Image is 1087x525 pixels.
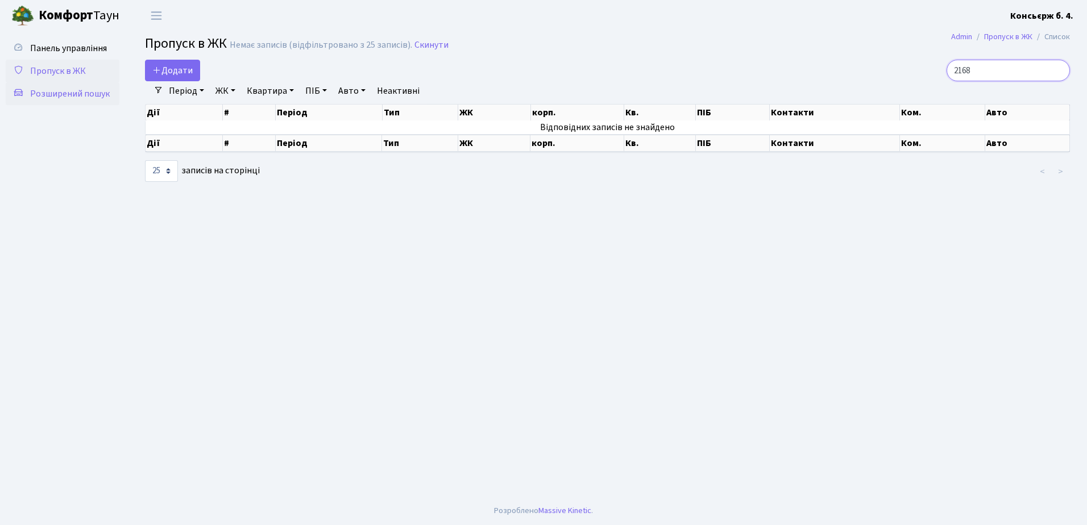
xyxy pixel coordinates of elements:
[985,135,1070,152] th: Авто
[624,135,696,152] th: Кв.
[696,135,770,152] th: ПІБ
[146,105,223,120] th: Дії
[900,135,985,152] th: Ком.
[383,105,459,120] th: Тип
[1032,31,1070,43] li: Список
[30,42,107,55] span: Панель управління
[696,105,770,120] th: ПІБ
[947,60,1070,81] input: Пошук...
[276,105,383,120] th: Період
[458,105,530,120] th: ЖК
[530,135,624,152] th: корп.
[301,81,331,101] a: ПІБ
[382,135,458,152] th: Тип
[145,60,200,81] a: Додати
[531,105,624,120] th: корп.
[39,6,93,24] b: Комфорт
[770,135,900,152] th: Контакти
[6,82,119,105] a: Розширений пошук
[142,6,171,25] button: Переключити навігацію
[30,88,110,100] span: Розширений пошук
[242,81,298,101] a: Квартира
[223,135,276,152] th: #
[6,37,119,60] a: Панель управління
[30,65,86,77] span: Пропуск в ЖК
[146,120,1070,134] td: Відповідних записів не знайдено
[39,6,119,26] span: Таун
[145,160,178,182] select: записів на сторінці
[164,81,209,101] a: Період
[6,60,119,82] a: Пропуск в ЖК
[276,135,383,152] th: Період
[624,105,696,120] th: Кв.
[334,81,370,101] a: Авто
[152,64,193,77] span: Додати
[145,34,227,53] span: Пропуск в ЖК
[951,31,972,43] a: Admin
[414,40,449,51] a: Скинути
[494,505,593,517] div: Розроблено .
[1010,9,1073,23] a: Консьєрж б. 4.
[146,135,223,152] th: Дії
[934,25,1087,49] nav: breadcrumb
[211,81,240,101] a: ЖК
[11,5,34,27] img: logo.png
[458,135,530,152] th: ЖК
[538,505,591,516] a: Massive Kinetic
[770,105,900,120] th: Контакти
[900,105,985,120] th: Ком.
[372,81,424,101] a: Неактивні
[985,105,1070,120] th: Авто
[145,160,260,182] label: записів на сторінці
[223,105,276,120] th: #
[230,40,412,51] div: Немає записів (відфільтровано з 25 записів).
[984,31,1032,43] a: Пропуск в ЖК
[1010,10,1073,22] b: Консьєрж б. 4.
